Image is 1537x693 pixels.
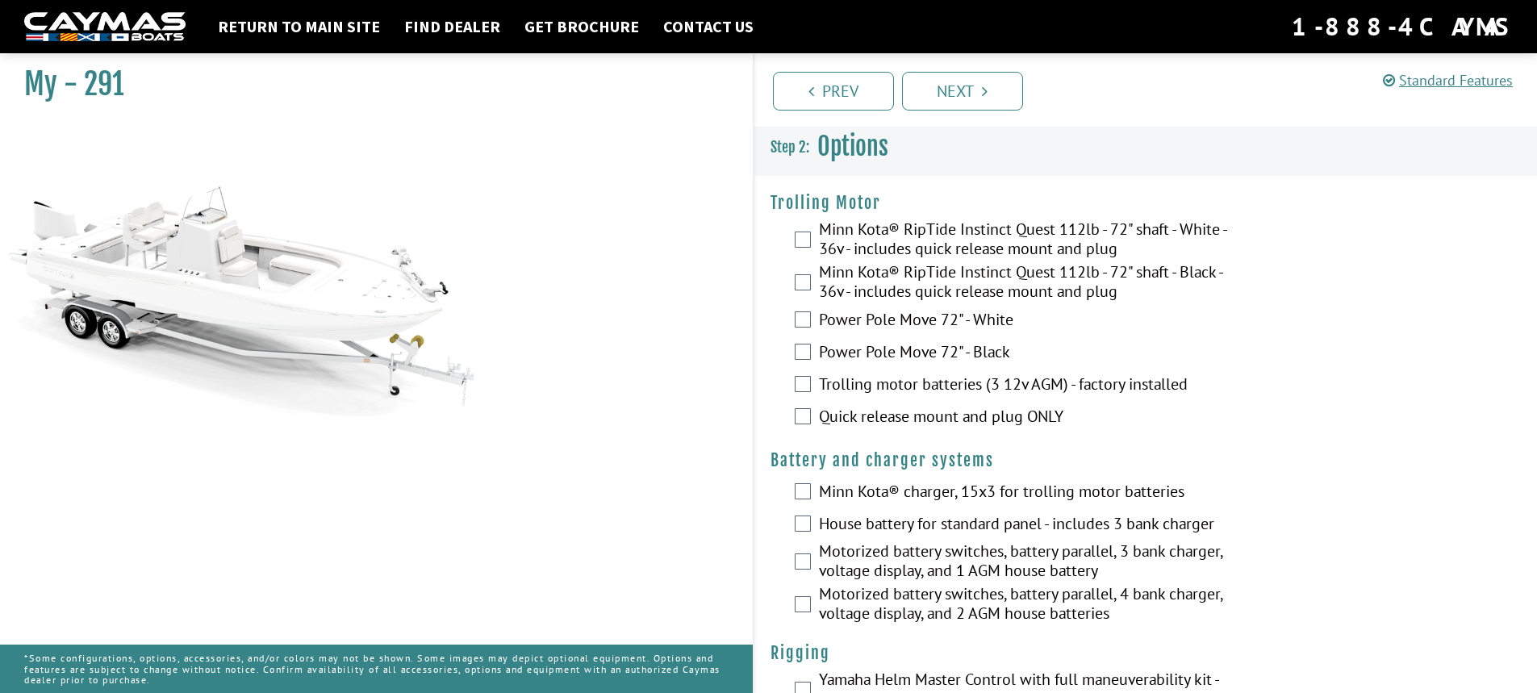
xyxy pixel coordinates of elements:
[24,66,712,102] h1: My - 291
[396,16,508,37] a: Find Dealer
[210,16,388,37] a: Return to main site
[773,72,894,111] a: Prev
[819,342,1250,365] label: Power Pole Move 72" - Black
[771,643,1522,663] h4: Rigging
[819,374,1250,398] label: Trolling motor batteries (3 12v AGM) - factory installed
[771,450,1522,470] h4: Battery and charger systems
[819,541,1250,584] label: Motorized battery switches, battery parallel, 3 bank charger, voltage display, and 1 AGM house ba...
[819,482,1250,505] label: Minn Kota® charger, 15x3 for trolling motor batteries
[819,310,1250,333] label: Power Pole Move 72" - White
[1383,71,1513,90] a: Standard Features
[1292,9,1513,44] div: 1-888-4CAYMAS
[655,16,762,37] a: Contact Us
[24,12,186,42] img: white-logo-c9c8dbefe5ff5ceceb0f0178aa75bf4bb51f6bca0971e226c86eb53dfe498488.png
[902,72,1023,111] a: Next
[516,16,647,37] a: Get Brochure
[771,193,1522,213] h4: Trolling Motor
[819,407,1250,430] label: Quick release mount and plug ONLY
[819,262,1250,305] label: Minn Kota® RipTide Instinct Quest 112lb - 72" shaft - Black - 36v - includes quick release mount ...
[819,219,1250,262] label: Minn Kota® RipTide Instinct Quest 112lb - 72" shaft - White - 36v - includes quick release mount ...
[819,514,1250,537] label: House battery for standard panel - includes 3 bank charger
[819,584,1250,627] label: Motorized battery switches, battery parallel, 4 bank charger, voltage display, and 2 AGM house ba...
[24,645,729,693] p: *Some configurations, options, accessories, and/or colors may not be shown. Some images may depic...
